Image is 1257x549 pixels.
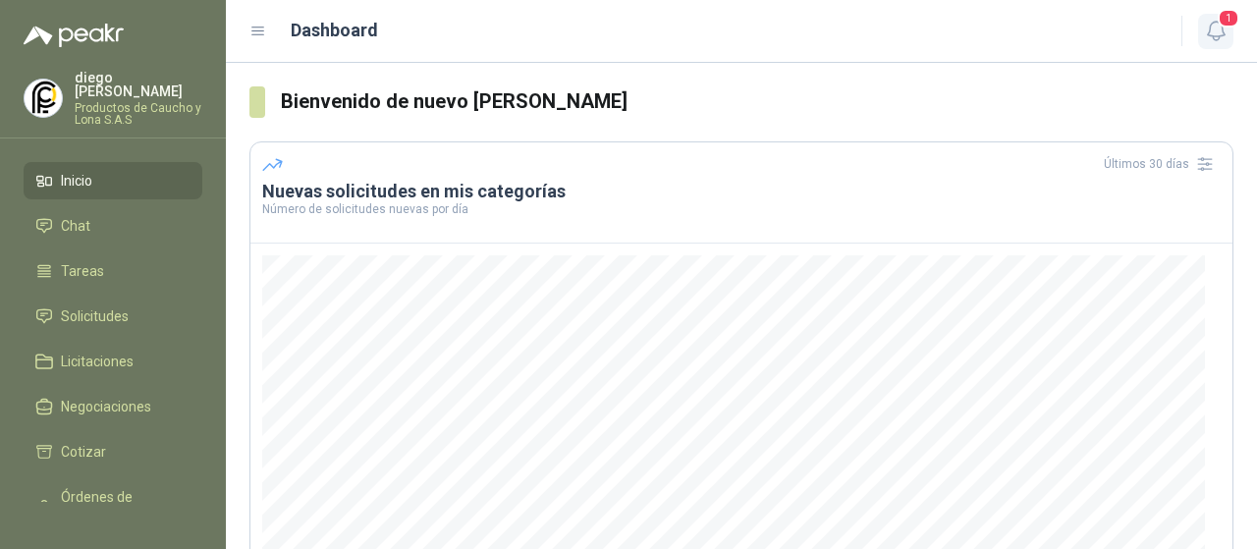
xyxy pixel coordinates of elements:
[291,17,378,44] h1: Dashboard
[24,478,202,537] a: Órdenes de Compra
[24,162,202,199] a: Inicio
[61,486,184,529] span: Órdenes de Compra
[24,252,202,290] a: Tareas
[24,343,202,380] a: Licitaciones
[24,388,202,425] a: Negociaciones
[1104,148,1221,180] div: Últimos 30 días
[1218,9,1239,27] span: 1
[61,441,106,463] span: Cotizar
[24,207,202,245] a: Chat
[61,260,104,282] span: Tareas
[1198,14,1233,49] button: 1
[61,215,90,237] span: Chat
[24,433,202,470] a: Cotizar
[262,180,1221,203] h3: Nuevas solicitudes en mis categorías
[61,170,92,192] span: Inicio
[61,305,129,327] span: Solicitudes
[61,396,151,417] span: Negociaciones
[281,86,1234,117] h3: Bienvenido de nuevo [PERSON_NAME]
[262,203,1221,215] p: Número de solicitudes nuevas por día
[75,102,202,126] p: Productos de Caucho y Lona S.A.S
[24,24,124,47] img: Logo peakr
[25,80,62,117] img: Company Logo
[61,351,134,372] span: Licitaciones
[75,71,202,98] p: diego [PERSON_NAME]
[24,298,202,335] a: Solicitudes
